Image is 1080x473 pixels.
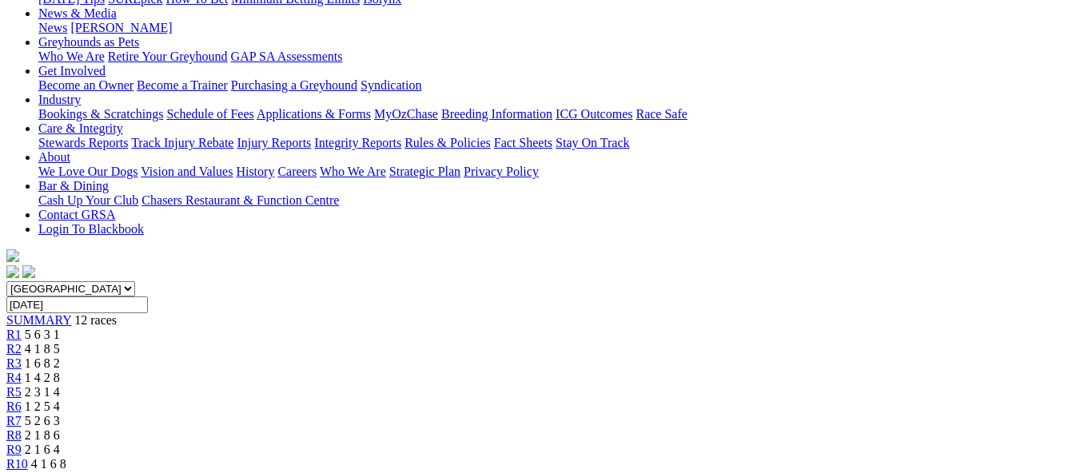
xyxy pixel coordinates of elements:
a: Retire Your Greyhound [108,50,228,63]
a: Get Involved [38,64,106,78]
a: Purchasing a Greyhound [231,78,357,92]
div: Greyhounds as Pets [38,50,1074,64]
a: Injury Reports [237,136,311,149]
a: Race Safe [636,107,687,121]
a: MyOzChase [374,107,438,121]
a: Bookings & Scratchings [38,107,163,121]
a: Privacy Policy [464,165,539,178]
a: R9 [6,443,22,456]
a: R6 [6,399,22,413]
img: twitter.svg [22,265,35,278]
div: Care & Integrity [38,136,1074,150]
a: R7 [6,414,22,427]
span: 2 3 1 4 [25,385,60,399]
div: News & Media [38,21,1074,35]
span: 4 1 6 8 [31,457,66,471]
img: logo-grsa-white.png [6,249,19,262]
a: GAP SA Assessments [231,50,343,63]
img: facebook.svg [6,265,19,278]
a: History [236,165,274,178]
a: Cash Up Your Club [38,193,138,207]
span: 5 2 6 3 [25,414,60,427]
a: Rules & Policies [405,136,491,149]
a: Industry [38,93,81,106]
a: R5 [6,385,22,399]
a: Breeding Information [441,107,552,121]
a: Greyhounds as Pets [38,35,139,49]
a: R10 [6,457,28,471]
a: Strategic Plan [389,165,460,178]
a: Stay On Track [556,136,629,149]
span: 2 1 6 4 [25,443,60,456]
div: Industry [38,107,1074,121]
a: Login To Blackbook [38,222,144,236]
a: Integrity Reports [314,136,401,149]
span: 12 races [74,313,117,327]
a: ICG Outcomes [556,107,632,121]
span: 4 1 8 5 [25,342,60,356]
span: 1 4 2 8 [25,371,60,384]
a: Track Injury Rebate [131,136,233,149]
a: Chasers Restaurant & Function Centre [141,193,339,207]
div: About [38,165,1074,179]
a: We Love Our Dogs [38,165,137,178]
a: R2 [6,342,22,356]
a: Who We Are [38,50,105,63]
a: Become a Trainer [137,78,228,92]
a: Become an Owner [38,78,134,92]
div: Bar & Dining [38,193,1074,208]
a: News & Media [38,6,117,20]
a: Schedule of Fees [166,107,253,121]
a: Syndication [361,78,421,92]
a: About [38,150,70,164]
a: Bar & Dining [38,179,109,193]
a: Stewards Reports [38,136,128,149]
input: Select date [6,296,148,313]
span: 5 6 3 1 [25,328,60,341]
span: 1 6 8 2 [25,356,60,370]
div: Get Involved [38,78,1074,93]
a: Who We Are [320,165,386,178]
a: R1 [6,328,22,341]
a: [PERSON_NAME] [70,21,172,34]
a: Contact GRSA [38,208,115,221]
a: SUMMARY [6,313,71,327]
a: News [38,21,67,34]
span: 1 2 5 4 [25,399,60,413]
a: Vision and Values [141,165,233,178]
a: R8 [6,428,22,442]
a: Care & Integrity [38,121,123,135]
a: Fact Sheets [494,136,552,149]
span: 2 1 8 6 [25,428,60,442]
a: R3 [6,356,22,370]
a: Careers [277,165,317,178]
a: R4 [6,371,22,384]
a: Applications & Forms [257,107,371,121]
